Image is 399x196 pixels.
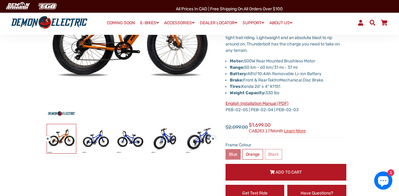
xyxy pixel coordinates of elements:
[230,71,346,77] li: 48V/10.4Ah Removable Li-ion Battery
[226,164,346,181] button: Add to Cart
[242,149,263,160] label: Orange
[47,124,76,153] img: Thunderbolt Fat Tire eBike - Demon Electric
[275,170,302,175] span: Add to Cart
[105,19,137,27] a: COMING SOON
[267,18,295,27] a: ABOUT US
[230,58,244,64] strong: Motor:
[265,149,282,160] label: Black
[35,1,60,11] img: TGB Canada
[226,101,289,106] a: English Installation Manual (PDF)
[162,18,197,27] a: ACCESSORIES
[230,64,346,71] li: 50 km - 60 km/31 mi - 37 mi
[226,142,346,148] label: Frame Colour
[198,18,239,27] a: DEALER LOCATOR
[230,77,346,83] li: Front & Rear Mechanical Disc Brake
[116,124,145,153] img: Thunderbolt Fat Tire eBike - Demon Electric
[267,78,279,83] em: Tektro
[230,71,247,76] strong: Battery:
[230,65,244,70] strong: Range:
[230,90,346,96] li: 330 lbs
[138,18,161,27] a: E-BIKES
[81,124,110,153] img: Thunderbolt Fat Tire eBike - Demon Electric
[185,124,214,153] img: Thunderbolt Fat Tire eBike - Demon Electric
[226,124,248,131] span: $2,099.00
[230,90,265,95] strong: Weight Capacity:
[249,121,306,133] span: $1,699.00
[45,133,48,140] button: Previous
[9,15,90,31] img: Demon Electric logo
[230,58,346,64] li: 500W Rear Mounted Brushless Motor
[226,149,241,160] label: Blue
[176,6,283,12] span: All Prices in CAD | Free shipping on all orders over $100
[240,18,266,27] a: SUPPORT
[230,78,243,83] strong: Brake:
[150,124,180,153] img: Thunderbolt Fat Tire eBike - Demon Electric
[230,83,346,90] li: Kenda 26" x 4" K1151
[210,133,213,140] button: Next
[372,171,394,191] inbox-online-store-chat: Shopify online store chat
[3,1,32,11] img: Demon Electric
[230,84,242,89] strong: Tires:
[226,100,346,113] p: PEB-02-05 | PEB-02-04 | PEB-02-03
